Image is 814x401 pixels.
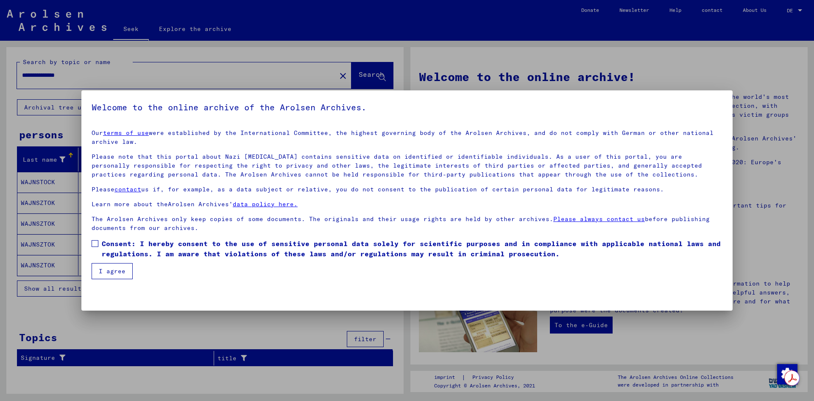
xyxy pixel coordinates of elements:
[92,215,553,223] font: The Arolsen Archives only keep copies of some documents. The originals and their usage rights are...
[92,263,133,279] button: I agree
[233,200,298,208] a: data policy here.
[92,185,114,193] font: Please
[102,239,721,258] font: Consent: I hereby consent to the use of sensitive personal data solely for scientific purposes an...
[92,200,168,208] font: Learn more about the
[92,102,366,112] font: Welcome to the online archive of the Arolsen Archives.
[553,215,645,223] a: Please always contact us
[103,129,149,137] a: terms of use
[92,129,714,146] font: were established by the International Committee, the highest governing body of the Arolsen Archiv...
[777,364,797,384] img: Change consent
[92,129,103,137] font: Our
[92,153,702,178] font: Please note that this portal about Nazi [MEDICAL_DATA] contains sensitive data on identified or i...
[99,267,125,275] font: I agree
[92,215,710,232] font: before publishing documents from our archives.
[141,185,664,193] font: us if, for example, as a data subject or relative, you do not consent to the publication of certa...
[114,185,141,193] a: contact
[168,200,233,208] font: Arolsen Archives’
